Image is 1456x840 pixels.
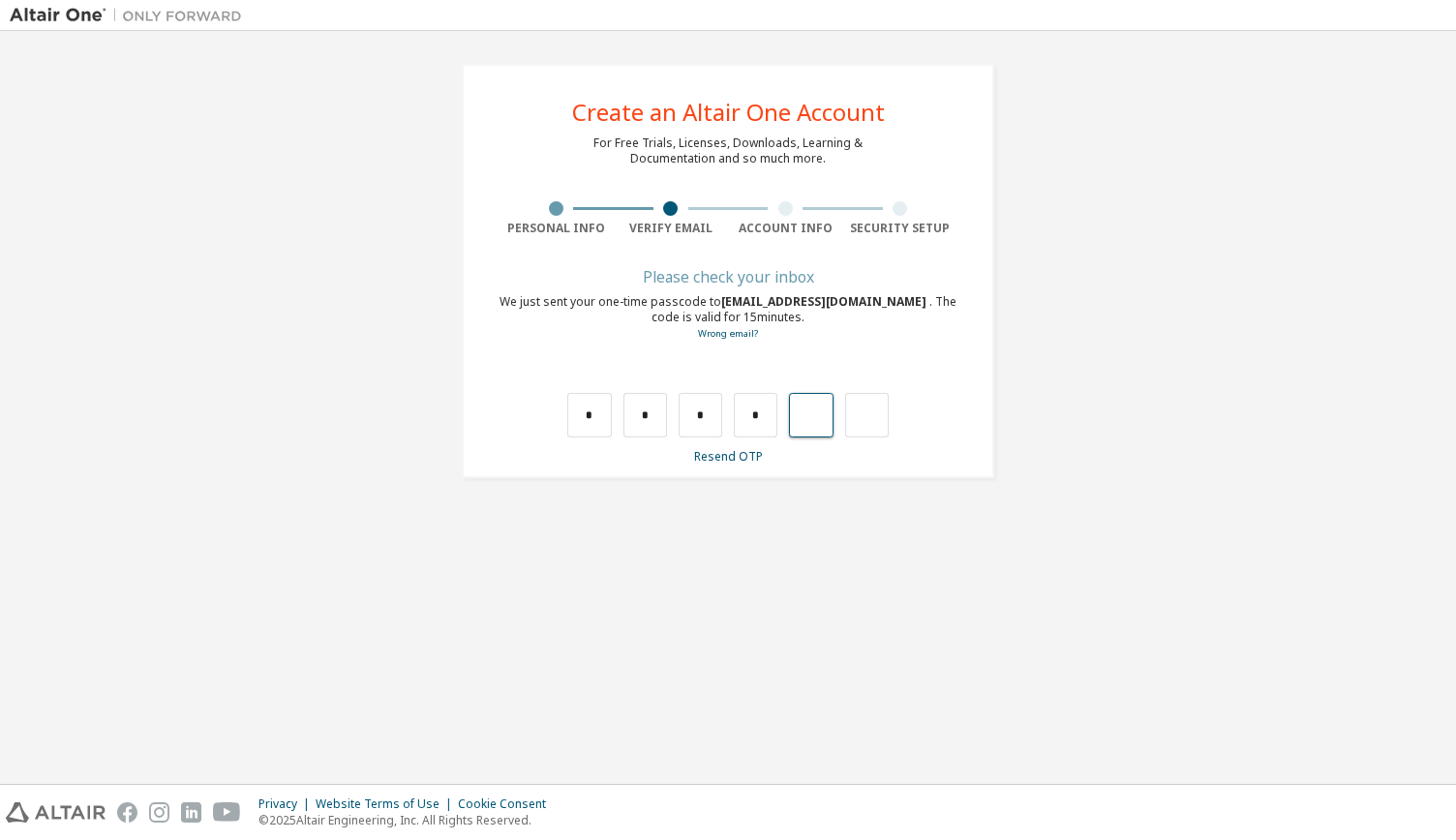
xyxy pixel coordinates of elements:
p: © 2025 Altair Engineering, Inc. All Rights Reserved. [258,812,558,828]
div: Website Terms of Use [316,796,458,812]
img: facebook.svg [117,802,137,823]
div: Personal Info [499,221,614,236]
img: instagram.svg [149,802,169,823]
div: Please check your inbox [499,271,957,283]
div: For Free Trials, Licenses, Downloads, Learning & Documentation and so much more. [593,135,863,166]
div: Create an Altair One Account [572,101,885,124]
img: altair_logo.svg [6,802,106,823]
span: [EMAIL_ADDRESS][DOMAIN_NAME] [721,293,929,310]
div: Account Info [728,221,843,236]
img: Altair One [10,6,252,25]
div: Verify Email [614,221,729,236]
img: linkedin.svg [181,802,201,823]
a: Resend OTP [694,448,763,465]
div: Cookie Consent [458,796,558,812]
a: Go back to the registration form [698,327,758,340]
div: We just sent your one-time passcode to . The code is valid for 15 minutes. [499,294,957,342]
div: Security Setup [843,221,958,236]
img: youtube.svg [213,802,241,823]
div: Privacy [258,796,316,812]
